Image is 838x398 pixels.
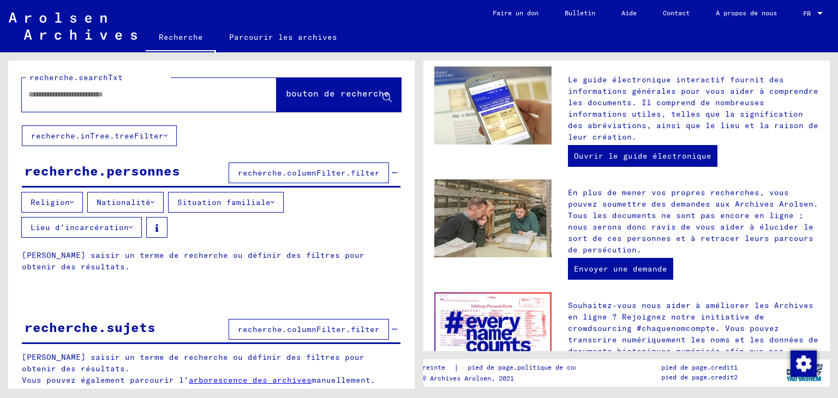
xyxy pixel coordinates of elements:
[663,9,690,17] font: Contact
[238,324,380,334] font: recherche.columnFilter.filter
[168,192,284,213] button: Situation familiale
[189,375,312,385] a: arborescence des archives
[22,250,364,272] font: [PERSON_NAME] saisir un terme de recherche ou définir des filtres pour obtenir des résultats.
[574,264,667,274] font: Envoyer une demande
[9,13,137,40] img: Arolsen_neg.svg
[216,24,350,50] a: Parcourir les archives
[277,78,401,112] button: bouton de recherche
[177,197,271,207] font: Situation familiale
[434,67,552,145] img: eguide.jpg
[568,258,673,280] a: Envoyer une demande
[22,125,177,146] button: recherche.inTree.treeFilter
[716,9,777,17] font: À propos de nous
[791,351,817,377] img: Modifier le consentement
[803,9,811,17] font: FR
[568,75,818,142] font: Le guide électronique interactif fournit des informations générales pour vous aider à comprendre ...
[568,188,818,255] font: En plus de mener vos propres recherches, vous pouvez soumettre des demandes aux Archives Arolsen....
[25,319,155,335] font: recherche.sujets
[29,73,123,82] font: recherche.searchTxt
[146,24,216,52] a: Recherche
[286,88,390,99] font: bouton de recherche
[568,145,717,167] a: Ouvrir le guide électronique
[21,192,83,213] button: Religion
[568,300,818,379] font: Souhaitez-vous nous aider à améliorer les Archives en ligne ? Rejoignez notre initiative de crowd...
[87,192,164,213] button: Nationalité
[229,162,389,183] button: recherche.columnFilter.filter
[22,352,364,373] font: [PERSON_NAME] saisir un terme de recherche ou définir des filtres pour obtenir des résultats.
[159,32,203,42] font: Recherche
[661,363,738,371] font: pied de page.credit1
[574,151,711,161] font: Ouvrir le guide électronique
[229,32,337,42] font: Parcourir les archives
[31,131,164,141] font: recherche.inTree.treeFilter
[454,363,459,372] font: |
[31,222,129,232] font: Lieu d'incarcération
[31,197,70,207] font: Religion
[459,362,638,373] a: pied de page.politique de confidentialité
[229,319,389,340] button: recherche.columnFilter.filter
[493,9,538,17] font: Faire un don
[238,168,380,178] font: recherche.columnFilter.filter
[434,292,552,376] img: enc.jpg
[565,9,595,17] font: Bulletin
[21,217,142,238] button: Lieu d'incarcération
[25,162,180,179] font: recherche.personnes
[434,179,552,258] img: inquiries.jpg
[97,197,151,207] font: Nationalité
[22,375,189,385] font: Vous pouvez également parcourir l'
[621,9,637,17] font: Aide
[468,363,625,371] font: pied de page.politique de confidentialité
[312,375,375,385] font: manuellement.
[361,374,514,382] font: Droits d'auteur © Archives Arolsen, 2021
[661,373,738,381] font: pied de page.credit2
[784,359,825,386] img: yv_logo.png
